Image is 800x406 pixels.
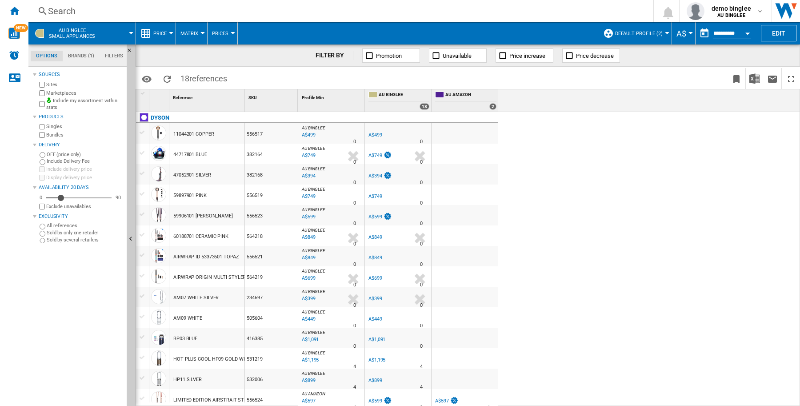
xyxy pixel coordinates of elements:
[300,315,316,324] div: Last updated : Sunday, 21 September 2025 23:35
[39,204,45,209] input: Display delivery price
[353,260,356,269] div: Delivery Time : 0 day
[300,294,316,303] div: Last updated : Sunday, 21 September 2025 23:34
[420,103,429,110] div: 18 offers sold by AU BINGLEE
[40,152,45,158] input: OFF (price only)
[39,71,123,78] div: Sources
[672,22,696,44] md-menu: Currency
[300,376,316,385] div: Last updated : Sunday, 21 September 2025 23:10
[367,233,382,242] div: A$849
[300,192,316,201] div: Last updated : Sunday, 21 September 2025 23:24
[383,213,392,220] img: promotionV3.png
[39,166,45,172] input: Include delivery price
[173,267,283,288] div: AIRWRAP ORIGIN MULTI STYLER NICKEL COPPER
[248,95,257,100] span: SKU
[696,24,713,42] button: md-calendar
[46,123,123,130] label: Singles
[420,219,423,228] div: Delivery Time : 0 day
[445,92,496,99] span: AU AMAZON
[362,48,420,63] button: Promotion
[245,225,298,246] div: 564218
[300,172,316,181] div: Last updated : Sunday, 21 September 2025 23:29
[368,398,382,404] div: A$599
[740,24,756,40] button: Open calendar
[40,224,45,229] input: All references
[47,237,123,243] label: Sold by several retailers
[367,172,392,181] div: A$394
[39,184,123,191] div: Availability 20 Days
[9,50,20,60] img: alerts-logo.svg
[39,99,45,110] input: Include my assortment within stats
[368,275,382,281] div: A$699
[353,199,356,208] div: Delivery Time : 0 day
[8,28,20,39] img: wise-card.svg
[353,219,356,228] div: Delivery Time : 0 day
[302,228,325,233] span: AU BINGLEE
[127,44,137,60] button: Hide
[47,229,123,236] label: Sold by only one retailer
[189,74,227,83] span: references
[245,123,298,144] div: 556517
[302,95,324,100] span: Profile Min
[40,159,45,165] input: Include Delivery Fee
[173,95,192,100] span: Reference
[49,28,95,39] span: AU BINGLEE:Small appliances
[153,31,167,36] span: Price
[180,31,198,36] span: Matrix
[368,357,385,363] div: A$1,195
[302,207,325,212] span: AU BINGLEE
[173,329,197,349] div: BP03 BLUE
[368,337,385,342] div: A$1,091
[300,253,316,262] div: Last updated : Sunday, 21 September 2025 23:39
[353,383,356,392] div: Delivery Time : 4 days
[39,90,45,96] input: Marketplaces
[14,24,28,32] span: NEW
[151,89,169,103] div: Sort None
[353,137,356,146] div: Delivery Time : 0 day
[420,240,423,249] div: Delivery Time : 0 day
[180,22,203,44] button: Matrix
[212,22,233,44] button: Prices
[63,51,100,61] md-tab-item: Brands (1)
[420,178,423,187] div: Delivery Time : 0 day
[171,89,244,103] div: Sort None
[39,175,45,181] input: Display delivery price
[420,260,423,269] div: Delivery Time : 0 day
[353,301,356,310] div: Delivery Time : 0 day
[48,5,630,17] div: Search
[676,29,686,38] span: A$
[367,192,382,201] div: A$749
[443,52,472,59] span: Unavailable
[173,206,233,226] div: 59906101 [PERSON_NAME]
[245,246,298,266] div: 556521
[367,397,392,406] div: A$599
[300,274,316,283] div: Last updated : Sunday, 21 September 2025 23:24
[46,166,123,173] label: Include delivery price
[368,173,382,179] div: A$394
[245,185,298,205] div: 556519
[676,22,691,44] button: A$
[46,203,123,210] label: Exclude unavailables
[367,89,431,112] div: AU BINGLEE 18 offers sold by AU BINGLEE
[245,205,298,225] div: 556523
[173,247,239,267] div: AIRWRAP ID 53373601 TOPAZ
[46,193,112,202] md-slider: Availability
[379,92,429,99] span: AU BINGLEE
[368,255,382,261] div: A$849
[245,266,298,287] div: 564219
[367,294,382,303] div: A$399
[173,349,254,370] div: HOT PLUS COOL HP09 GOLD WHITE
[300,397,316,406] div: Last updated : Sunday, 21 September 2025 21:11
[302,330,325,335] span: AU BINGLEE
[140,22,171,44] div: Price
[47,222,123,229] label: All references
[39,82,45,88] input: Sites
[420,362,423,371] div: Delivery Time : 4 days
[420,199,423,208] div: Delivery Time : 0 day
[782,68,800,89] button: Maximize
[39,132,45,138] input: Bundles
[302,391,325,396] span: AU AMAZON
[302,166,325,171] span: AU BINGLEE
[420,342,423,351] div: Delivery Time : 0 day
